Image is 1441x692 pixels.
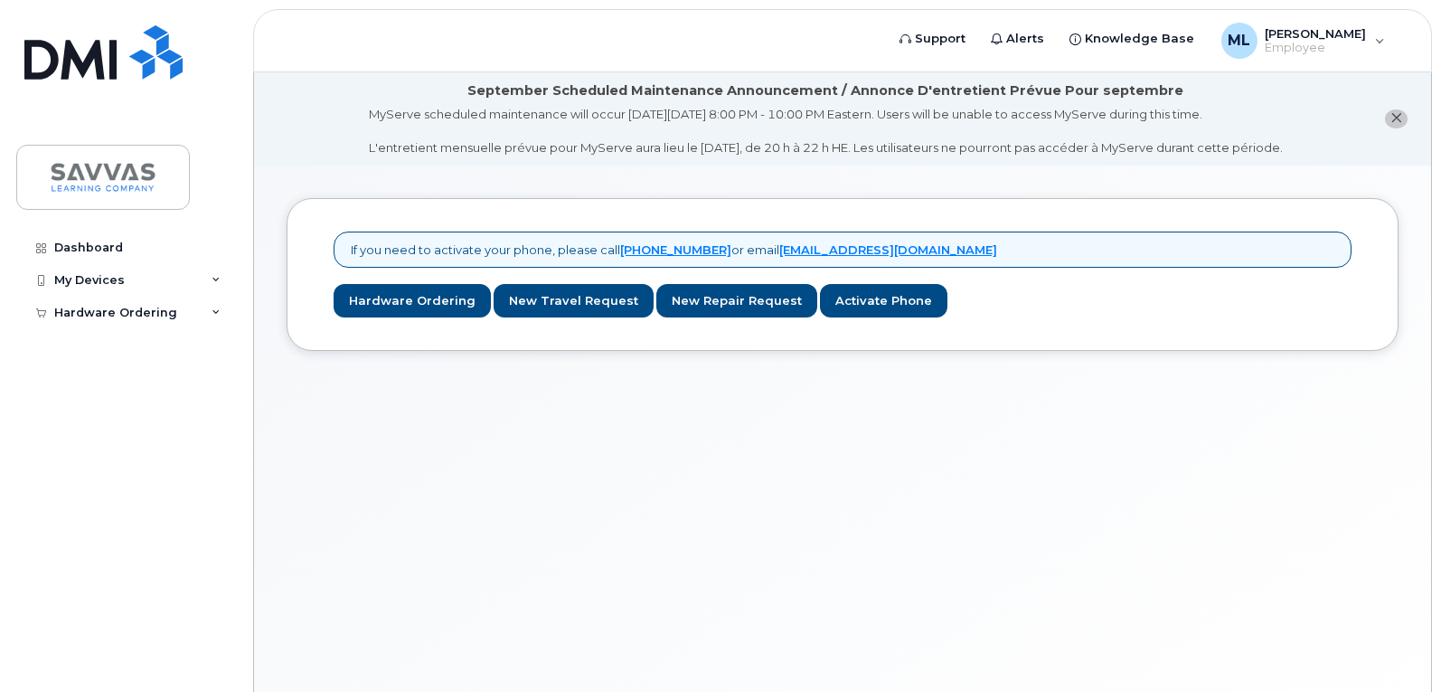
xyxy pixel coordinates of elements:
[467,81,1183,100] div: September Scheduled Maintenance Announcement / Annonce D'entretient Prévue Pour septembre
[779,242,997,257] a: [EMAIL_ADDRESS][DOMAIN_NAME]
[334,284,491,318] a: Hardware Ordering
[1385,109,1408,128] button: close notification
[656,284,817,318] a: New Repair Request
[351,242,997,259] p: If you need to activate your phone, please call or email
[494,284,654,318] a: New Travel Request
[820,284,947,318] a: Activate Phone
[620,242,731,257] a: [PHONE_NUMBER]
[369,106,1283,156] div: MyServe scheduled maintenance will occur [DATE][DATE] 8:00 PM - 10:00 PM Eastern. Users will be u...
